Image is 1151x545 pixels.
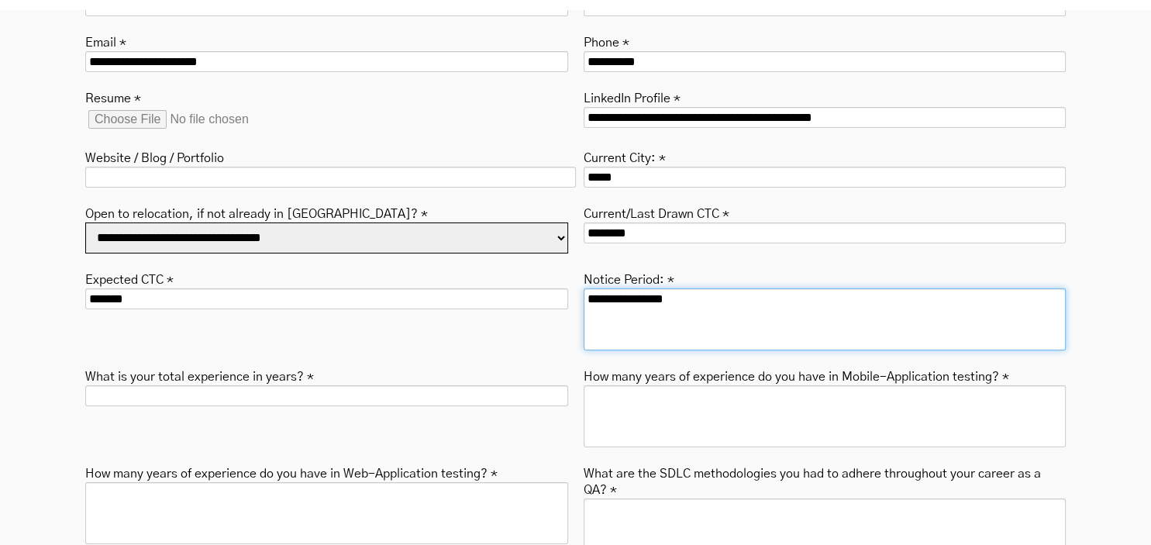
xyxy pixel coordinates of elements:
[584,31,629,51] label: Phone *
[584,365,1009,385] label: How many years of experience do you have in Mobile-Application testing? *
[584,202,729,222] label: Current/Last Drawn CTC *
[584,268,674,288] label: Notice Period: *
[85,31,126,51] label: Email *
[85,202,428,222] label: Open to relocation, if not already in [GEOGRAPHIC_DATA]? *
[85,365,314,385] label: What is your total experience in years? *
[85,462,498,482] label: How many years of experience do you have in Web-Application testing? *
[584,87,681,107] label: LinkedIn Profile *
[584,462,1067,498] label: What are the SDLC methodologies you had to adhere throughout your career as a QA? *
[584,147,666,167] label: Current City: *
[85,87,141,107] label: Resume *
[85,147,224,167] label: Website / Blog / Portfolio
[85,268,174,288] label: Expected CTC *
